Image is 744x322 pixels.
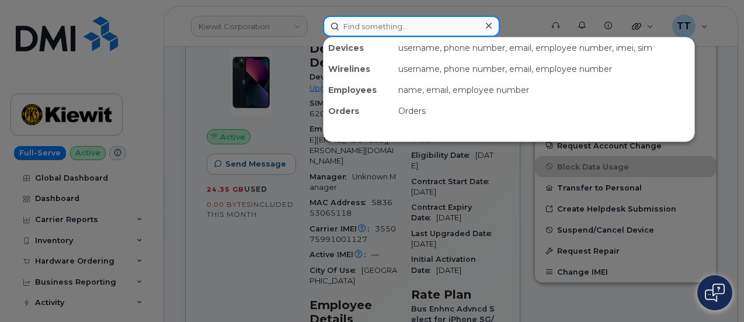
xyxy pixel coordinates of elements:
[705,283,725,302] img: Open chat
[324,79,394,101] div: Employees
[394,79,694,101] div: name, email, employee number
[394,37,694,58] div: username, phone number, email, employee number, imei, sim
[324,58,394,79] div: Wirelines
[324,37,394,58] div: Devices
[394,58,694,79] div: username, phone number, email, employee number
[394,101,694,122] div: Orders
[323,16,500,37] input: Find something...
[324,101,394,122] div: Orders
